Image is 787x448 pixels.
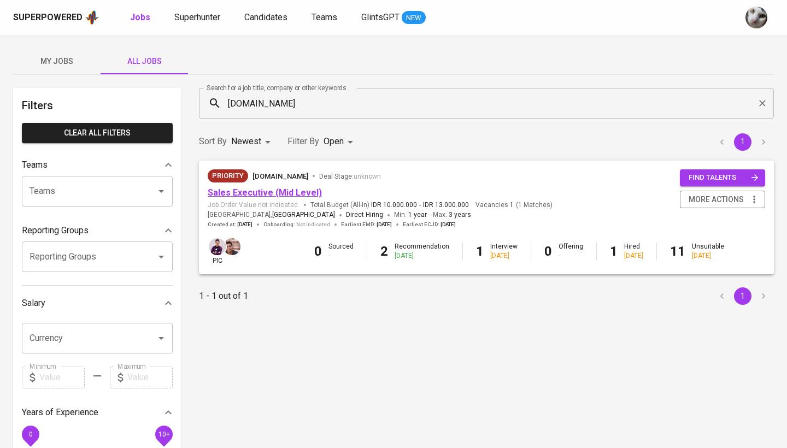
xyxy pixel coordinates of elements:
a: Sales Executive (Mid Level) [208,187,322,198]
p: Reporting Groups [22,224,89,237]
img: johanes@glints.com [224,238,240,255]
b: 0 [544,244,552,259]
span: GlintsGPT [361,12,400,22]
span: Open [324,136,344,146]
b: Jobs [130,12,150,22]
span: [GEOGRAPHIC_DATA] , [208,210,335,221]
div: - [559,251,583,261]
span: Not indicated [296,221,330,228]
img: app logo [85,9,99,26]
p: 1 - 1 out of 1 [199,290,248,303]
h6: Filters [22,97,173,114]
span: Total Budget (All-In) [310,201,469,210]
p: Years of Experience [22,406,98,419]
span: Teams [312,12,337,22]
div: [DATE] [490,251,518,261]
button: page 1 [734,287,751,305]
span: Max. [433,211,471,219]
p: Sort By [199,135,227,148]
span: Min. [394,211,427,219]
p: Teams [22,158,48,172]
span: 10+ [158,430,169,438]
span: Clear All filters [31,126,164,140]
div: Years of Experience [22,402,173,423]
span: [DATE] [377,221,392,228]
span: Created at : [208,221,252,228]
span: NEW [402,13,426,23]
input: Value [39,367,85,388]
span: IDR 10.000.000 [371,201,417,210]
span: 0 [28,430,32,438]
span: - [429,210,431,221]
span: more actions [689,193,744,207]
div: Superpowered [13,11,83,24]
span: 3 years [449,211,471,219]
a: Superpoweredapp logo [13,9,99,26]
span: Onboarding : [263,221,330,228]
span: Earliest ECJD : [403,221,456,228]
span: Job Order Value not indicated. [208,201,299,210]
img: tharisa.rizky@glints.com [745,7,767,28]
a: GlintsGPT NEW [361,11,426,25]
span: Earliest EMD : [341,221,392,228]
span: All Jobs [107,55,181,68]
img: erwin@glints.com [209,238,226,255]
span: Priority [208,170,248,181]
p: Filter By [287,135,319,148]
span: [GEOGRAPHIC_DATA] [272,210,335,221]
div: - [328,251,354,261]
span: My Jobs [20,55,94,68]
div: Reporting Groups [22,220,173,241]
div: Teams [22,154,173,176]
button: Clear All filters [22,123,173,143]
button: page 1 [734,133,751,151]
button: more actions [680,191,765,209]
span: - [419,201,421,210]
span: 1 year [408,211,427,219]
div: Hired [624,242,643,261]
div: Offering [559,242,583,261]
a: Superhunter [174,11,222,25]
button: find talents [680,169,765,186]
span: [DATE] [441,221,456,228]
span: IDR 13.000.000 [423,201,469,210]
span: Candidates [244,12,287,22]
span: Direct Hiring [346,211,383,219]
div: [DATE] [624,251,643,261]
a: Jobs [130,11,152,25]
div: Open [324,132,357,152]
button: Open [154,249,169,264]
b: 2 [380,244,388,259]
span: find talents [689,172,759,184]
div: pic [208,237,227,266]
span: [DATE] [237,221,252,228]
a: Candidates [244,11,290,25]
div: Recommendation [395,242,449,261]
span: Superhunter [174,12,220,22]
div: New Job received from Demand Team [208,169,248,182]
span: 1 [508,201,514,210]
button: Open [154,331,169,346]
div: Unsuitable [692,242,724,261]
button: Open [154,184,169,199]
span: unknown [354,173,381,180]
span: Vacancies ( 1 Matches ) [475,201,553,210]
b: 1 [476,244,484,259]
b: 11 [670,244,685,259]
div: [DATE] [692,251,724,261]
span: Deal Stage : [319,173,381,180]
span: [DOMAIN_NAME] [252,172,308,180]
b: 0 [314,244,322,259]
nav: pagination navigation [712,133,774,151]
div: Newest [231,132,274,152]
p: Salary [22,297,45,310]
div: [DATE] [395,251,449,261]
p: Newest [231,135,261,148]
nav: pagination navigation [712,287,774,305]
div: Salary [22,292,173,314]
button: Clear [755,96,770,111]
b: 1 [610,244,618,259]
div: Sourced [328,242,354,261]
div: Interview [490,242,518,261]
a: Teams [312,11,339,25]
